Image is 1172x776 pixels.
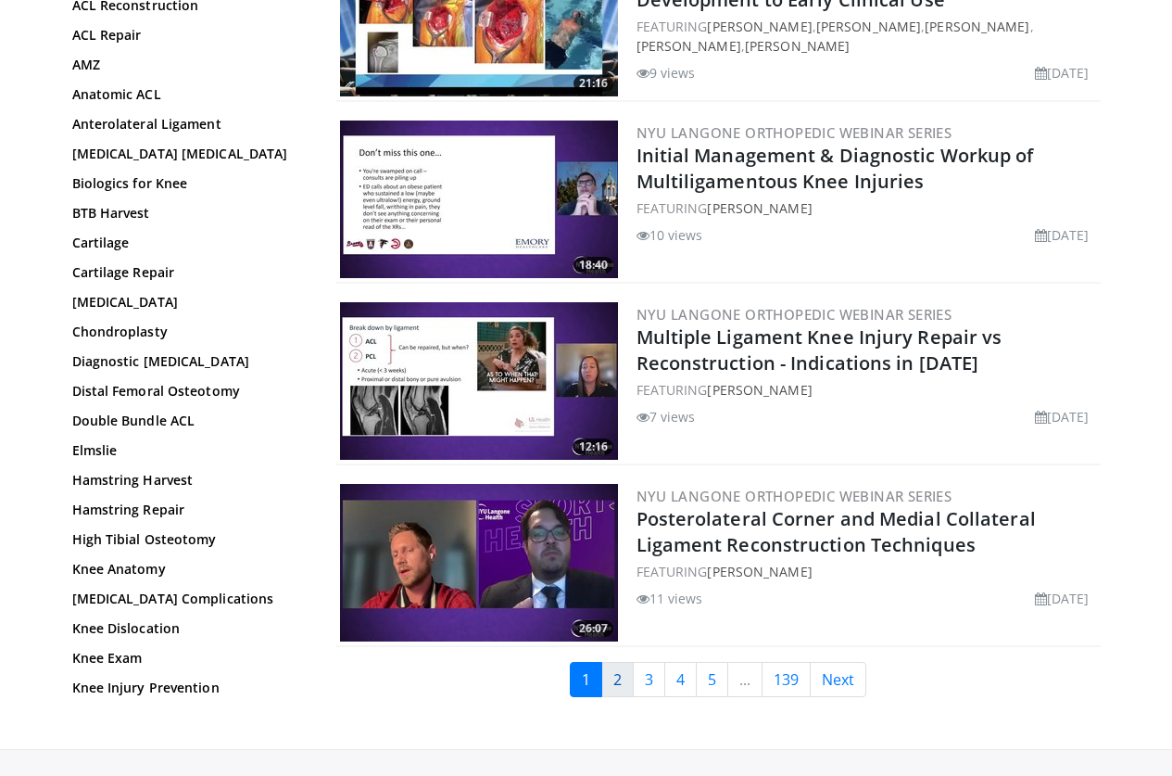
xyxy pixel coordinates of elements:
div: FEATURING [636,380,1097,400]
li: [DATE] [1035,589,1090,608]
a: BTB Harvest [72,204,299,223]
a: [MEDICAL_DATA] [MEDICAL_DATA] [72,145,299,163]
a: Multiple Ligament Knee Injury Repair vs Reconstruction - Indications in [DATE] [636,324,1002,375]
a: [MEDICAL_DATA] [72,293,299,312]
a: [PERSON_NAME] [707,199,812,217]
a: Anterolateral Ligament [72,115,299,134]
a: NYU Langone Orthopedic Webinar Series [636,305,952,324]
li: [DATE] [1035,225,1090,245]
a: NYU Langone Orthopedic Webinar Series [636,487,952,505]
a: AMZ [72,56,299,74]
a: High Tibial Osteotomy [72,530,299,549]
a: [PERSON_NAME] [707,18,812,35]
a: [PERSON_NAME] [707,563,812,580]
a: 1 [570,662,602,697]
img: bfac2dc8-2d6e-4979-b58a-9de4be015fcb.300x170_q85_crop-smart_upscale.jpg [340,121,618,278]
a: 3 [633,662,665,697]
a: [MEDICAL_DATA] Complications [72,590,299,608]
a: [PERSON_NAME] [707,381,812,399]
a: Distal Femoral Osteotomy [72,382,299,401]
a: Elmslie [72,441,299,460]
li: 10 views [636,225,703,245]
span: 12:16 [573,439,613,455]
a: Cartilage Repair [72,263,299,282]
a: 5 [696,662,728,697]
a: 2 [601,662,634,697]
a: NYU Langone Orthopedic Webinar Series [636,123,952,142]
a: ACL Repair [72,26,299,45]
a: Knee Anatomy [72,560,299,579]
div: FEATURING [636,562,1097,581]
a: Initial Management & Diagnostic Workup of Multiligamentous Knee Injuries [636,143,1034,194]
a: [PERSON_NAME] [925,18,1029,35]
li: 11 views [636,589,703,608]
a: Anatomic ACL [72,85,299,104]
a: Hamstring Repair [72,501,299,519]
a: Biologics for Knee [72,174,299,193]
div: FEATURING , , , , [636,17,1097,56]
a: Knee Injury Prevention [72,679,299,697]
li: 7 views [636,407,696,426]
a: Posterolateral Corner and Medial Collateral Ligament Reconstruction Techniques [636,506,1036,557]
a: [PERSON_NAME] [745,37,850,55]
span: 26:07 [573,620,613,637]
a: 4 [664,662,697,697]
li: [DATE] [1035,63,1090,83]
a: Next [810,662,866,697]
img: 1f0fde14-1ea8-48c2-82da-c65aa79dfc86.300x170_q85_crop-smart_upscale.jpg [340,302,618,460]
a: Cartilage [72,234,299,252]
a: 26:07 [340,484,618,642]
a: Knee Dislocation [72,619,299,638]
a: Double Bundle ACL [72,412,299,430]
a: 139 [762,662,811,697]
a: 18:40 [340,121,618,278]
a: Knee Exam [72,649,299,668]
a: Diagnostic [MEDICAL_DATA] [72,352,299,371]
a: Chondroplasty [72,323,299,341]
li: 9 views [636,63,696,83]
li: [DATE] [1035,407,1090,426]
a: Knee Osteomyelitis [72,708,299,727]
a: [PERSON_NAME] [816,18,921,35]
a: [PERSON_NAME] [636,37,741,55]
a: 12:16 [340,302,618,460]
div: FEATURING [636,198,1097,218]
img: 41f91c1a-4b04-4ada-b60d-9d46265df08e.300x170_q85_crop-smart_upscale.jpg [340,484,618,642]
a: Hamstring Harvest [72,471,299,490]
nav: Search results pages [336,662,1101,697]
span: 18:40 [573,257,613,274]
span: 21:16 [573,75,613,92]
